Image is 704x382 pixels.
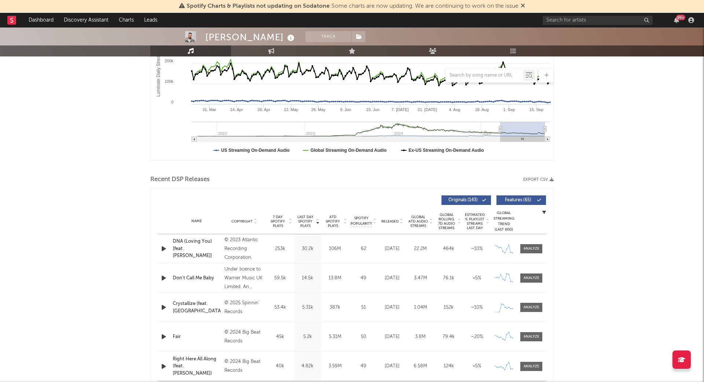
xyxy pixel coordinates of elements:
div: 22.2M [408,245,433,253]
div: © 2024 Big Beat Records [224,328,264,346]
span: Dismiss [521,3,525,9]
text: 14. Apr [230,107,243,112]
span: Spotify Popularity [351,216,372,227]
a: Charts [114,13,139,27]
text: Luminate Daily Streams [156,50,161,96]
text: 1. Sep [503,107,515,112]
text: 26. May [311,107,326,112]
div: 53.4k [268,304,292,311]
div: 45k [268,333,292,341]
span: Originals ( 143 ) [446,198,480,202]
div: 50 [351,333,376,341]
div: 49 [351,363,376,370]
div: 106M [323,245,347,253]
button: Originals(143) [441,195,491,205]
span: Last Day Spotify Plays [296,215,315,228]
div: 464k [436,245,461,253]
div: 5.2k [296,333,319,341]
text: 18. Aug [475,107,488,112]
div: Name [173,218,221,224]
div: 4.82k [296,363,319,370]
text: 200k [165,59,173,63]
input: Search by song name or URL [446,73,523,78]
div: [DATE] [380,304,404,311]
div: 5.31M [323,333,347,341]
text: Ex-US Streaming On-Demand Audio [408,148,484,153]
div: © 2023 Atlantic Recording Corporation. [224,236,264,262]
div: 40k [268,363,292,370]
div: [PERSON_NAME] [205,31,296,43]
div: [DATE] [380,333,404,341]
div: 3.59M [323,363,347,370]
div: © 2024 Big Beat Records [224,357,264,375]
a: Don't Call Me Baby [173,275,221,282]
div: [DATE] [380,275,404,282]
button: Features(65) [496,195,546,205]
text: 0 [171,100,173,104]
text: 21. [DATE] [418,107,437,112]
a: Dashboard [23,13,59,27]
a: Leads [139,13,162,27]
span: 7 Day Spotify Plays [268,215,287,228]
button: Track [305,31,351,42]
div: 3.47M [408,275,433,282]
div: © 2025 Spinnin' Records [224,299,264,316]
div: ~ 20 % [465,333,489,341]
div: 152k [436,304,461,311]
div: 124k [436,363,461,370]
div: 59.5k [268,275,292,282]
div: ~ 10 % [465,304,489,311]
text: 28. Apr [257,107,270,112]
span: Spotify Charts & Playlists not updating on Sodatone [187,3,330,9]
a: Discovery Assistant [59,13,114,27]
div: 6.58M [408,363,433,370]
div: 253k [268,245,292,253]
div: <5% [465,363,489,370]
span: Estimated % Playlist Streams Last Day [465,213,485,230]
text: 23. Jun [366,107,379,112]
div: 14.5k [296,275,319,282]
button: Export CSV [523,177,554,182]
div: 99 + [676,15,685,20]
svg: Luminate Daily Consumption [151,14,554,160]
text: 15. Sep [529,107,543,112]
div: ~ 10 % [465,245,489,253]
div: 76.1k [436,275,461,282]
span: Copyright [231,219,253,224]
a: Right Here All Along (feat. [PERSON_NAME]) [173,356,221,377]
text: 12. May [284,107,298,112]
span: ATD Spotify Plays [323,215,342,228]
div: Under licence to Warner Music UK Limited. An Asylum Records UK release, © 2023 Vicious Recordings... [224,265,264,291]
div: 387k [323,304,347,311]
span: Features ( 65 ) [501,198,535,202]
div: 51 [351,304,376,311]
div: 62 [351,245,376,253]
text: 31. Mar [202,107,216,112]
div: 13.8M [323,275,347,282]
div: 5.31k [296,304,319,311]
div: <5% [465,275,489,282]
text: 7. [DATE] [392,107,409,112]
span: Global Rolling 7D Audio Streams [436,213,456,230]
div: 3.8M [408,333,433,341]
input: Search for artists [543,16,653,25]
span: Released [381,219,399,224]
a: Crystallize (feat. [GEOGRAPHIC_DATA]) [173,300,221,315]
span: : Some charts are now updating. We are continuing to work on the issue [187,3,518,9]
text: 4. Aug [449,107,460,112]
a: Fair [173,333,221,341]
a: DNA (Loving You) [feat. [PERSON_NAME]] [173,238,221,260]
text: 9. Jun [340,107,351,112]
div: Global Streaming Trend (Last 60D) [493,210,515,232]
text: Global Streaming On-Demand Audio [311,148,387,153]
div: 30.2k [296,245,319,253]
div: 49 [351,275,376,282]
div: 1.04M [408,304,433,311]
div: 79.4k [436,333,461,341]
span: Global ATD Audio Streams [408,215,428,228]
text: US Streaming On-Demand Audio [221,148,290,153]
